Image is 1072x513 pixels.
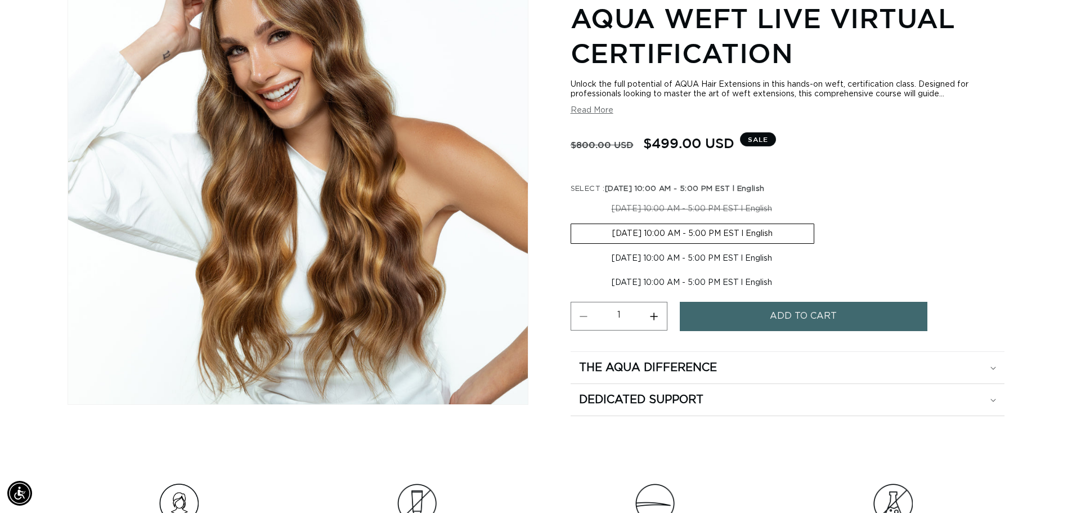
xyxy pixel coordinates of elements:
h1: AQUA Weft LIVE VIRTUAL Certification [571,1,1004,71]
h2: Dedicated Support [579,392,703,407]
summary: The Aqua Difference [571,352,1004,383]
button: Read More [571,106,613,115]
label: [DATE] 10:00 AM - 5:00 PM EST l English [571,249,813,268]
button: Add to cart [680,302,927,331]
span: [DATE] 10:00 AM - 5:00 PM EST l English [605,185,765,193]
span: $499.00 USD [643,132,734,154]
div: Unlock the full potential of AQUA Hair Extensions in this hands-on weft, certification class. Des... [571,80,1004,99]
label: [DATE] 10:00 AM - 5:00 PM EST l English [571,273,813,292]
legend: SELECT : [571,184,766,195]
span: Sale [740,132,776,146]
div: Accessibility Menu [7,481,32,506]
label: [DATE] 10:00 AM - 5:00 PM EST l English [571,199,813,218]
span: Add to cart [770,302,837,331]
label: [DATE] 10:00 AM - 5:00 PM EST l English [571,224,814,244]
h2: The Aqua Difference [579,360,717,375]
summary: Dedicated Support [571,384,1004,416]
s: $800.00 USD [571,134,634,155]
